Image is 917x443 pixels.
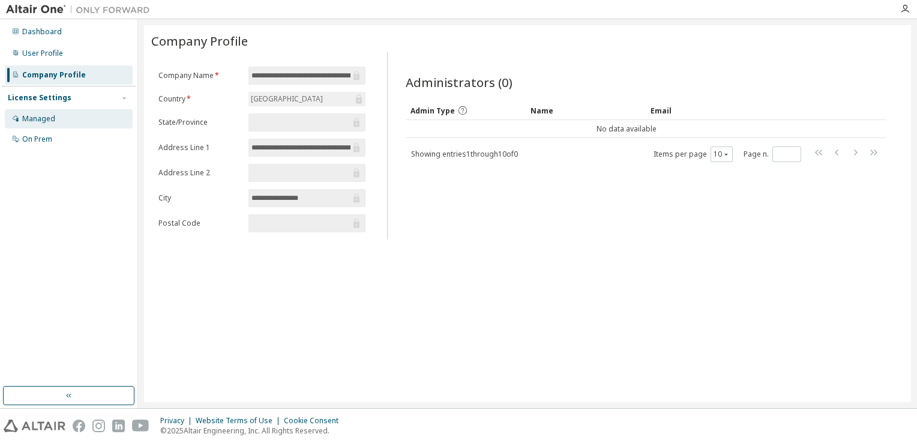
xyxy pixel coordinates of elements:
[73,420,85,432] img: facebook.svg
[8,93,71,103] div: License Settings
[158,94,241,104] label: Country
[410,106,455,116] span: Admin Type
[158,168,241,178] label: Address Line 2
[158,143,241,152] label: Address Line 1
[411,149,518,159] span: Showing entries 1 through 10 of 0
[654,146,733,162] span: Items per page
[196,416,284,426] div: Website Terms of Use
[714,149,730,159] button: 10
[158,193,241,203] label: City
[6,4,156,16] img: Altair One
[22,27,62,37] div: Dashboard
[249,92,325,106] div: [GEOGRAPHIC_DATA]
[112,420,125,432] img: linkedin.svg
[158,71,241,80] label: Company Name
[406,74,513,91] span: Administrators (0)
[406,120,847,138] td: No data available
[744,146,801,162] span: Page n.
[284,416,346,426] div: Cookie Consent
[92,420,105,432] img: instagram.svg
[22,49,63,58] div: User Profile
[22,134,52,144] div: On Prem
[22,70,86,80] div: Company Profile
[160,426,346,436] p: © 2025 Altair Engineering, Inc. All Rights Reserved.
[158,218,241,228] label: Postal Code
[132,420,149,432] img: youtube.svg
[531,101,641,120] div: Name
[158,118,241,127] label: State/Province
[248,92,365,106] div: [GEOGRAPHIC_DATA]
[22,114,55,124] div: Managed
[160,416,196,426] div: Privacy
[4,420,65,432] img: altair_logo.svg
[151,32,248,49] span: Company Profile
[651,101,761,120] div: Email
